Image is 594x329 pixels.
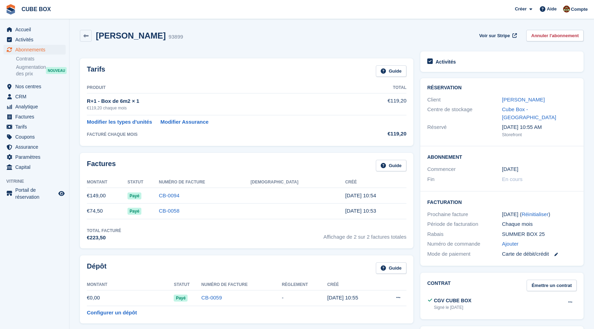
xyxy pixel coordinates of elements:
[159,192,179,198] a: CB-0094
[502,220,577,228] div: Chaque mois
[563,6,570,13] img: alex soubira
[434,304,471,311] div: Signé le [DATE]
[345,177,406,188] th: Créé
[427,211,502,219] div: Prochaine facture
[174,279,201,290] th: Statut
[364,93,406,115] td: €119,20
[434,297,471,304] div: CGV CUBE BOX
[282,279,327,290] th: Règlement
[427,165,502,173] div: Commencer
[15,132,57,142] span: Coupons
[427,175,502,183] div: Fin
[57,189,66,198] a: Boutique d'aperçu
[427,198,577,205] h2: Facturation
[427,123,502,138] div: Réservé
[159,177,250,188] th: Numéro de facture
[174,295,188,302] span: Payé
[547,6,556,13] span: Aide
[479,32,510,39] span: Voir sur Stripe
[15,25,57,34] span: Accueil
[87,290,174,306] td: €0,00
[502,106,556,120] a: Cube Box - [GEOGRAPHIC_DATA]
[476,30,518,41] a: Voir sur Stripe
[526,30,584,41] a: Annuler l'abonnement
[3,122,66,132] a: menu
[46,67,67,74] div: NOUVEAU
[327,279,381,290] th: Créé
[376,65,406,77] a: Guide
[502,230,577,238] div: SUMMER BOX 25
[376,160,406,171] a: Guide
[427,153,577,160] h2: Abonnement
[201,279,282,290] th: Numéro de facture
[3,187,66,200] a: menu
[87,309,137,317] a: Configurer un dépôt
[571,6,588,13] span: Compte
[15,122,57,132] span: Tarifs
[87,105,364,111] div: €119,20 chaque mois
[87,82,364,93] th: Produit
[436,59,456,65] h2: Activités
[3,152,66,162] a: menu
[15,92,57,101] span: CRM
[376,262,406,274] a: Guide
[327,295,358,301] time: 2025-07-04 08:55:47 UTC
[87,118,152,126] a: Modifier les types d'unités
[87,234,121,242] div: €223,50
[168,33,183,41] div: 93899
[364,130,406,138] div: €119,20
[159,208,179,214] a: CB-0058
[160,118,209,126] a: Modifier Assurance
[427,106,502,121] div: Centre de stockage
[323,228,406,242] span: Affichage de 2 sur 2 factures totales
[127,208,141,215] span: Payé
[502,97,545,102] a: [PERSON_NAME]
[3,112,66,122] a: menu
[16,64,66,77] a: Augmentation des prix NOUVEAU
[6,4,16,15] img: stora-icon-8386f47178a22dfd0bd8f6a31ec36ba5ce8667c1dd55bd0f319d3a0aa187defe.svg
[427,85,577,91] h2: Réservation
[502,240,519,248] a: Ajouter
[15,112,57,122] span: Factures
[15,187,57,200] span: Portail de réservation
[87,262,107,274] h2: Dépôt
[502,131,577,138] div: Storefront
[502,176,522,182] span: En cours
[3,92,66,101] a: menu
[87,228,121,234] div: Total facturé
[127,192,141,199] span: Payé
[427,96,502,104] div: Client
[87,131,364,138] div: FACTURÉ CHAQUE MOIS
[87,97,364,105] div: R+1 - Box de 6m2 × 1
[3,102,66,112] a: menu
[250,177,345,188] th: [DEMOGRAPHIC_DATA]
[427,220,502,228] div: Période de facturation
[15,152,57,162] span: Paramètres
[16,64,46,77] span: Augmentation des prix
[87,203,127,219] td: €74,50
[87,65,105,77] h2: Tarifs
[96,31,166,40] h2: [PERSON_NAME]
[15,35,57,44] span: Activités
[427,240,502,248] div: Numéro de commande
[15,102,57,112] span: Analytique
[3,25,66,34] a: menu
[345,208,376,214] time: 2025-07-04 08:53:43 UTC
[87,177,127,188] th: Montant
[6,178,69,185] span: Vitrine
[427,250,502,258] div: Mode de paiement
[127,177,159,188] th: Statut
[282,290,327,306] td: -
[502,211,577,219] div: [DATE] ( )
[201,295,222,301] a: CB-0059
[15,142,57,152] span: Assurance
[427,230,502,238] div: Rabais
[3,142,66,152] a: menu
[3,45,66,55] a: menu
[15,82,57,91] span: Nos centres
[345,192,376,198] time: 2025-08-04 08:54:25 UTC
[19,3,53,15] a: CUBE BOX
[521,211,548,217] a: Réinitialiser
[16,56,66,62] a: Contrats
[502,123,577,131] div: [DATE] 10:55 AM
